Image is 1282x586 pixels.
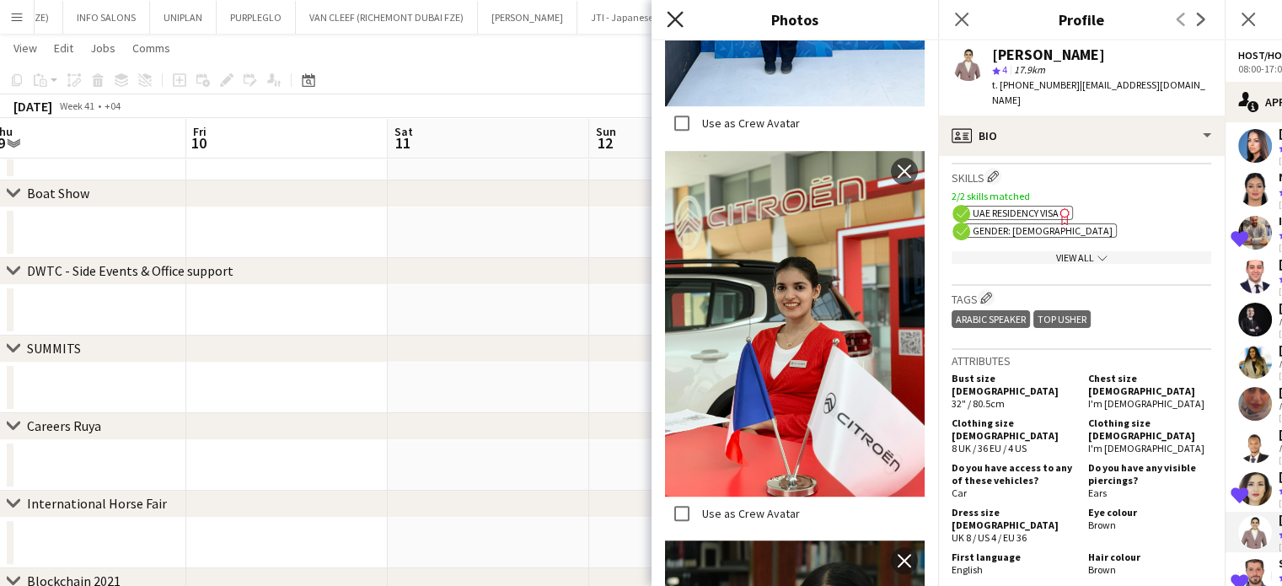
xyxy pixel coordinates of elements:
span: Jobs [90,40,115,56]
span: Comms [132,40,170,56]
h5: Eye colour [1088,506,1211,519]
span: Sun [596,124,616,139]
span: Gender: [DEMOGRAPHIC_DATA] [973,224,1113,237]
h5: Do you have access to any of these vehicles? [952,461,1075,487]
label: Use as Crew Avatar [699,116,800,131]
button: JTI - Japanese Tabacco International [577,1,765,34]
a: View [7,37,44,59]
button: VAN CLEEF (RICHEMONT DUBAI FZE) [296,1,478,34]
span: Car [952,487,967,499]
h5: Bust size [DEMOGRAPHIC_DATA] [952,372,1075,397]
a: Comms [126,37,177,59]
h3: Tags [952,289,1211,307]
span: 11 [392,133,413,153]
h3: Attributes [952,353,1211,368]
div: Boat Show [27,185,89,202]
h5: Clothing size [DEMOGRAPHIC_DATA] [952,417,1075,442]
span: 10 [190,133,207,153]
div: +04 [105,99,121,112]
button: INFO SALONS [63,1,150,34]
h5: Hair colour [1088,551,1211,563]
span: Ears [1088,487,1107,499]
h3: Skills [952,168,1211,185]
h5: Chest size [DEMOGRAPHIC_DATA] [1088,372,1211,397]
span: Brown [1088,519,1116,531]
button: UNIPLAN [150,1,217,34]
span: English [952,563,983,576]
span: UAE Residency Visa [973,207,1059,219]
span: I'm [DEMOGRAPHIC_DATA] [1088,442,1204,454]
div: ARABIC SPEAKER [952,310,1030,328]
img: Crew photo 1094415 [665,151,925,497]
span: t. [PHONE_NUMBER] [992,78,1080,91]
span: UK 8 / US 4 / EU 36 [952,531,1027,544]
span: 32" / 80.5cm [952,397,1005,410]
span: 4 [1002,63,1007,76]
a: Edit [47,37,80,59]
h5: Do you have any visible piercings? [1088,461,1211,487]
a: Jobs [83,37,122,59]
h5: First language [952,551,1075,563]
div: View All [952,251,1211,264]
span: Brown [1088,563,1116,576]
span: View [13,40,37,56]
h3: Photos [652,8,938,30]
span: 17.9km [1011,63,1049,76]
label: Use as Crew Avatar [699,506,800,521]
div: TOP USHER [1033,310,1091,328]
span: Fri [193,124,207,139]
span: 8 UK / 36 EU / 4 US [952,442,1027,454]
span: 12 [593,133,616,153]
button: [PERSON_NAME] [478,1,577,34]
div: SUMMITS [27,340,81,357]
div: [PERSON_NAME] [992,47,1105,62]
div: [DATE] [13,98,52,115]
div: DWTC - Side Events & Office support [27,262,233,279]
h5: Dress size [DEMOGRAPHIC_DATA] [952,506,1075,531]
span: Edit [54,40,73,56]
span: | [EMAIL_ADDRESS][DOMAIN_NAME] [992,78,1205,106]
h3: Profile [938,8,1225,30]
button: PURPLEGLO [217,1,296,34]
div: International Horse Fair [27,495,167,512]
span: I'm [DEMOGRAPHIC_DATA] [1088,397,1204,410]
div: Careers Ruya [27,417,101,434]
span: Sat [394,124,413,139]
p: 2/2 skills matched [952,190,1211,202]
span: Week 41 [56,99,98,112]
div: Bio [938,116,1225,156]
h5: Clothing size [DEMOGRAPHIC_DATA] [1088,417,1211,442]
